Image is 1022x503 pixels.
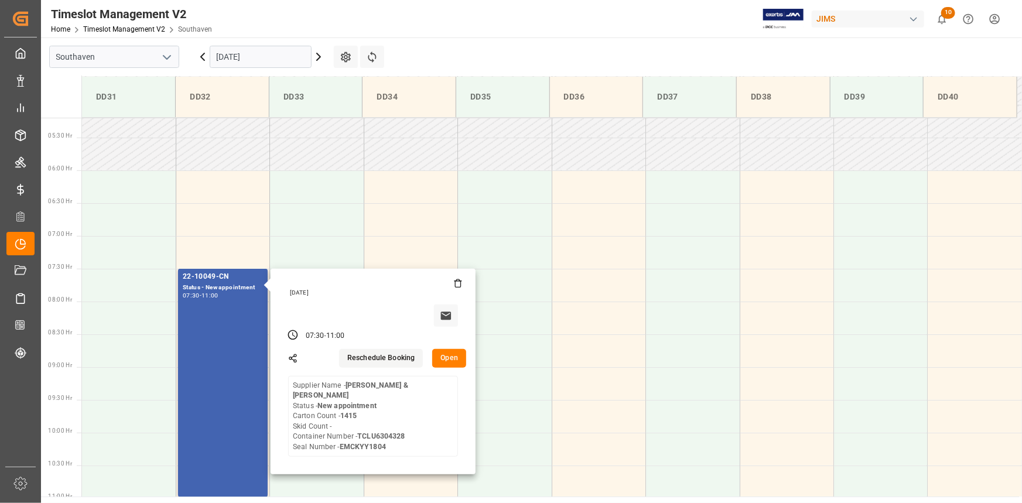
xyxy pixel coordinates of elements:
a: Timeslot Management V2 [83,25,165,33]
div: 11:00 [326,331,345,341]
span: 08:30 Hr [48,329,72,336]
button: open menu [158,48,175,66]
div: DD40 [933,86,1007,108]
input: Type to search/select [49,46,179,68]
img: Exertis%20JAM%20-%20Email%20Logo.jpg_1722504956.jpg [763,9,804,29]
div: JIMS [812,11,924,28]
div: 07:30 [306,331,324,341]
b: [PERSON_NAME] & [PERSON_NAME] [293,381,408,400]
div: DD31 [91,86,166,108]
div: - [200,293,201,298]
span: 08:00 Hr [48,296,72,303]
span: 06:00 Hr [48,165,72,172]
div: DD39 [840,86,914,108]
div: 07:30 [183,293,200,298]
span: 11:00 Hr [48,493,72,499]
div: DD32 [185,86,259,108]
button: Reschedule Booking [339,349,423,368]
b: EMCKYY1804 [340,443,386,451]
div: DD38 [746,86,821,108]
span: 10:30 Hr [48,460,72,467]
button: Open [432,349,466,368]
div: DD37 [652,86,727,108]
span: 10 [941,7,955,19]
span: 10:00 Hr [48,427,72,434]
span: 05:30 Hr [48,132,72,139]
span: 09:30 Hr [48,395,72,401]
div: Supplier Name - Status - Carton Count - Skid Count - Container Number - Seal Number - [293,381,453,453]
button: JIMS [812,8,929,30]
div: [DATE] [286,289,463,297]
span: 07:00 Hr [48,231,72,237]
div: Timeslot Management V2 [51,5,212,23]
a: Home [51,25,70,33]
div: 11:00 [201,293,218,298]
div: Status - New appointment [183,283,263,293]
button: Help Center [955,6,982,32]
div: DD33 [279,86,353,108]
div: - [324,331,326,341]
span: 06:30 Hr [48,198,72,204]
div: 22-10049-CN [183,271,263,283]
button: show 10 new notifications [929,6,955,32]
span: 07:30 Hr [48,264,72,270]
input: DD-MM-YYYY [210,46,312,68]
b: 1415 [340,412,357,420]
div: DD34 [372,86,446,108]
b: TCLU6304328 [357,432,405,440]
span: 09:00 Hr [48,362,72,368]
b: New appointment [317,402,377,410]
div: DD36 [559,86,634,108]
div: DD35 [466,86,540,108]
